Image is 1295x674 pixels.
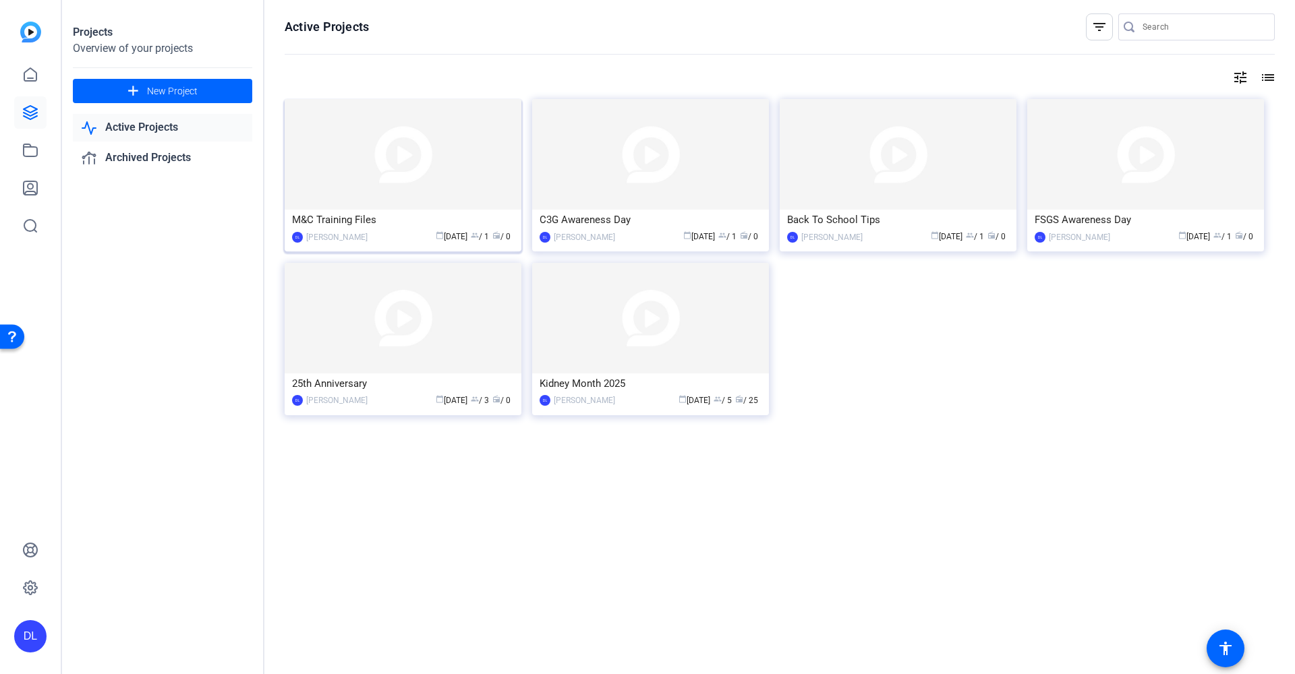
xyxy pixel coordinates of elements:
[73,79,252,103] button: New Project
[801,231,863,244] div: [PERSON_NAME]
[540,232,550,243] div: DL
[931,231,939,239] span: calendar_today
[492,232,511,241] span: / 0
[147,84,198,98] span: New Project
[787,232,798,243] div: DL
[1235,231,1243,239] span: radio
[20,22,41,42] img: blue-gradient.svg
[740,231,748,239] span: radio
[1178,231,1186,239] span: calendar_today
[714,396,732,405] span: / 5
[966,231,974,239] span: group
[1091,19,1107,35] mat-icon: filter_list
[73,24,252,40] div: Projects
[1235,232,1253,241] span: / 0
[554,394,615,407] div: [PERSON_NAME]
[1049,231,1110,244] div: [PERSON_NAME]
[966,232,984,241] span: / 1
[1259,69,1275,86] mat-icon: list
[714,395,722,403] span: group
[718,231,726,239] span: group
[683,232,715,241] span: [DATE]
[1035,232,1045,243] div: DL
[540,373,761,394] div: Kidney Month 2025
[73,114,252,142] a: Active Projects
[292,210,514,230] div: M&C Training Files
[471,231,479,239] span: group
[292,395,303,406] div: DL
[436,232,467,241] span: [DATE]
[1143,19,1264,35] input: Search
[292,232,303,243] div: DL
[679,396,710,405] span: [DATE]
[285,19,369,35] h1: Active Projects
[14,620,47,652] div: DL
[73,144,252,172] a: Archived Projects
[740,232,758,241] span: / 0
[1178,232,1210,241] span: [DATE]
[73,40,252,57] div: Overview of your projects
[987,231,996,239] span: radio
[735,396,758,405] span: / 25
[471,396,489,405] span: / 3
[436,231,444,239] span: calendar_today
[492,396,511,405] span: / 0
[931,232,962,241] span: [DATE]
[306,394,368,407] div: [PERSON_NAME]
[554,231,615,244] div: [PERSON_NAME]
[683,231,691,239] span: calendar_today
[436,396,467,405] span: [DATE]
[492,231,500,239] span: radio
[735,395,743,403] span: radio
[306,231,368,244] div: [PERSON_NAME]
[1213,231,1221,239] span: group
[540,395,550,406] div: DL
[718,232,737,241] span: / 1
[987,232,1006,241] span: / 0
[471,232,489,241] span: / 1
[436,395,444,403] span: calendar_today
[1217,640,1234,656] mat-icon: accessibility
[1213,232,1232,241] span: / 1
[1035,210,1257,230] div: FSGS Awareness Day
[125,83,142,100] mat-icon: add
[471,395,479,403] span: group
[540,210,761,230] div: C3G Awareness Day
[492,395,500,403] span: radio
[679,395,687,403] span: calendar_today
[292,373,514,394] div: 25th Anniversary
[1232,69,1248,86] mat-icon: tune
[787,210,1009,230] div: Back To School Tips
